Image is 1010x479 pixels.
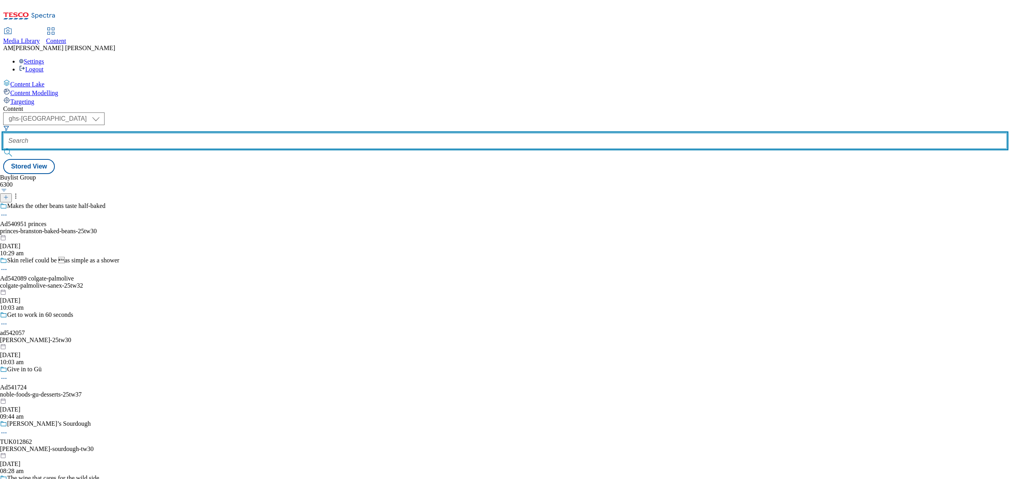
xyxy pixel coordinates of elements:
svg: Search Filters [3,125,9,131]
a: Content Modelling [3,88,1007,97]
div: [PERSON_NAME]’s Sourdough [7,420,91,427]
div: Give in to Gü [7,366,42,373]
a: Settings [19,58,44,65]
a: Content [46,28,66,45]
a: Logout [19,66,43,73]
a: Media Library [3,28,40,45]
button: Stored View [3,159,55,174]
span: Content [46,37,66,44]
div: Content [3,105,1007,112]
a: Content Lake [3,79,1007,88]
a: Targeting [3,97,1007,105]
span: Targeting [10,98,34,105]
div: Get to work in 60 seconds [7,311,73,318]
span: Content Lake [10,81,45,88]
input: Search [3,133,1007,149]
div: Makes the other beans taste half-baked [7,202,105,210]
div: Skin relief could be as simple as a shower [7,257,119,264]
span: AM [3,45,13,51]
span: Media Library [3,37,40,44]
span: [PERSON_NAME] [PERSON_NAME] [13,45,115,51]
span: Content Modelling [10,90,58,96]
